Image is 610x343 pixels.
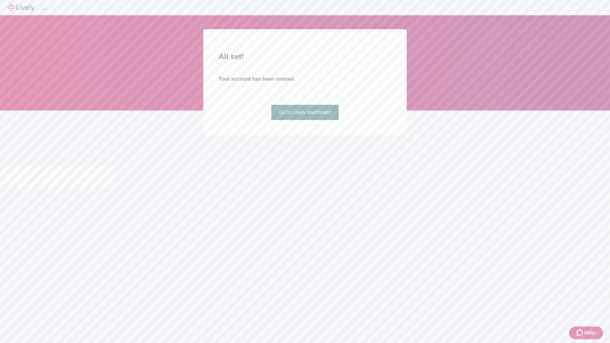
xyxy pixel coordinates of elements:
[42,8,47,10] button: Log out
[584,329,595,337] span: Help
[219,51,391,62] h2: All set!
[8,4,34,11] img: Lively
[569,326,603,339] button: Zendesk support iconHelp
[219,75,391,83] h4: Your account has been created.
[271,105,339,120] a: Go to Lively dashboard
[577,329,584,337] svg: Zendesk support icon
